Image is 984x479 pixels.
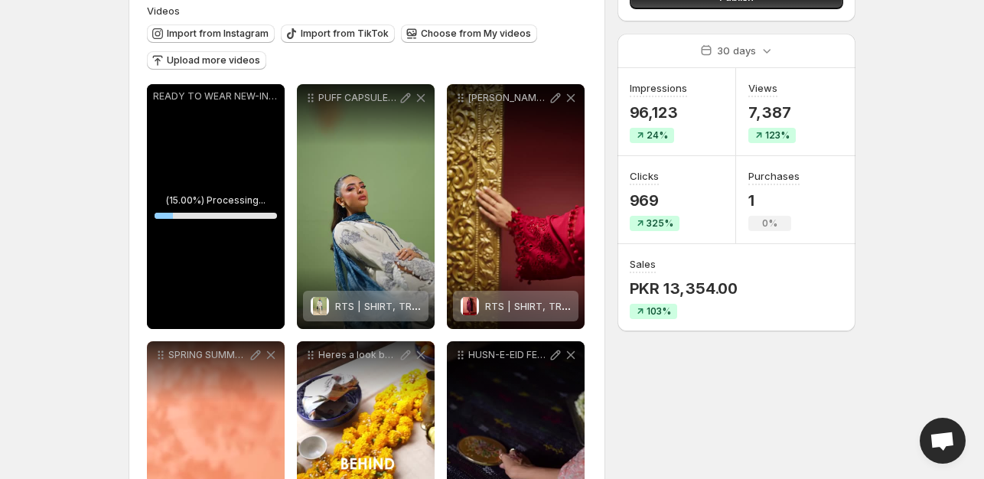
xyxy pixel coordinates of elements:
[647,305,671,318] span: 103%
[647,217,673,230] span: 325%
[630,279,738,298] p: PKR 13,354.00
[765,129,790,142] span: 123%
[748,80,777,96] h3: Views
[301,28,389,40] span: Import from TikTok
[647,129,668,142] span: 24%
[147,84,285,329] div: READY TO WEAR NEW-IN From bold hues to subtle tones our Ready to Wear New-In Collection has a fit...
[447,84,585,329] div: [PERSON_NAME] - READY TO STITCH CAPSULE This is what royalty looks like in regal hues Introducing...
[281,24,395,43] button: Import from TikTok
[168,349,248,361] p: SPRING SUMMER UNSTITCHED - VOL2 Spring-summer dressing just got a whole lot dreamier Introducing ...
[147,51,266,70] button: Upload more videos
[421,28,531,40] span: Choose from My videos
[920,418,966,464] a: Open chat
[468,92,548,104] p: [PERSON_NAME] - READY TO STITCH CAPSULE This is what royalty looks like in regal hues Introducing...
[153,90,279,103] p: READY TO WEAR NEW-IN From bold hues to subtle tones our Ready to Wear New-In Collection has a fit...
[630,168,659,184] h3: Clicks
[318,92,398,104] p: PUFF CAPSULE - READY TO STITCH Quiet moments softer silhouettes Introducing the Puff Collection -...
[401,24,537,43] button: Choose from My videos
[318,349,398,361] p: Heres a look behind the lens where the vibe was laid-back the glam was on point and the team brou...
[468,349,548,361] p: HUSN-E-EID FESTIVE READY TO WEAR Among garden blooms and ludo boards our calm Eid mornings unfold...
[335,300,502,312] span: RTS | SHIRT, TROUSER & DUPATTA
[147,5,180,17] span: Videos
[762,217,777,230] span: 0%
[630,191,679,210] p: 969
[748,191,800,210] p: 1
[748,103,796,122] p: 7,387
[485,300,652,312] span: RTS | SHIRT, TROUSER & DUPATTA
[630,103,687,122] p: 96,123
[297,84,435,329] div: PUFF CAPSULE - READY TO STITCH Quiet moments softer silhouettes Introducing the Puff Collection -...
[167,54,260,67] span: Upload more videos
[167,28,269,40] span: Import from Instagram
[147,24,275,43] button: Import from Instagram
[630,80,687,96] h3: Impressions
[748,168,800,184] h3: Purchases
[717,43,756,58] p: 30 days
[630,256,656,272] h3: Sales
